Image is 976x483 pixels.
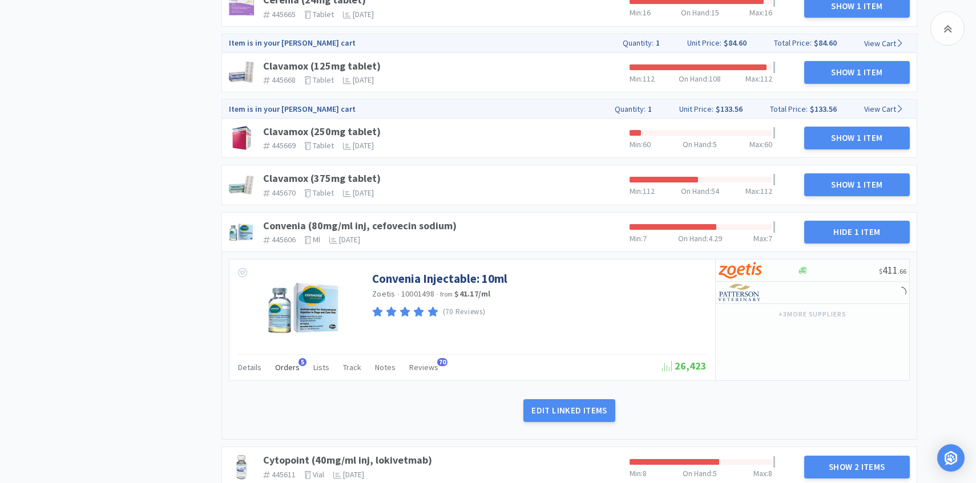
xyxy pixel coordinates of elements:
[804,456,910,478] button: Show 2 Items
[683,468,713,478] span: On Hand :
[238,362,261,372] span: Details
[804,61,910,84] button: Show 1 Item
[272,9,296,19] span: 445665
[745,186,760,196] span: Max :
[272,140,296,151] span: 445669
[749,139,764,149] span: Max :
[313,362,329,372] span: Lists
[864,38,904,48] a: View Cart
[678,233,708,243] span: On Hand :
[229,454,254,480] img: b9683eef33744089a3f30a655fa8200f.jpeg
[630,139,643,149] span: Min :
[854,226,880,237] span: 1 Item
[687,36,721,49] h6: Unit Price:
[857,179,882,190] span: 1 Item
[753,233,768,243] span: Max :
[679,74,709,84] span: On Hand :
[313,234,320,245] span: ml
[814,38,837,48] span: $84.60
[719,284,761,301] img: f5e969b455434c6296c6d81ef179fa71_3.png
[679,103,713,115] h6: Unit Price:
[313,469,324,480] span: vial
[630,7,643,18] span: Min :
[683,139,713,149] span: On Hand :
[353,9,374,19] span: [DATE]
[372,271,507,286] a: Convenia Injectable: 10ml
[810,104,837,114] span: $133.56
[397,289,400,299] span: ·
[681,186,711,196] span: On Hand :
[937,444,965,472] div: Open Intercom Messenger
[864,104,904,114] a: View Cart
[879,267,882,275] span: $
[222,103,601,115] div: Item is in your [PERSON_NAME] cart
[263,172,381,185] a: Clavamox (375mg tablet)
[760,186,772,196] span: 112
[267,271,341,345] img: 10b1d6b9e3034fcba88b7cb31f216c43_139302.png
[343,469,364,480] span: [DATE]
[643,74,655,84] span: 112
[229,62,254,83] img: ca0b75071dc2426b9767b791d3b6aa03_1703.jpeg
[229,176,254,194] img: 77c0386979ba45a18e8fae16e5a100b6_1697.jpeg
[353,188,374,198] span: [DATE]
[272,188,296,198] span: 445670
[630,186,643,196] span: Min :
[711,7,719,18] span: 15
[764,7,772,18] span: 16
[353,140,374,151] span: [DATE]
[724,38,747,48] span: $84.60
[716,104,743,114] span: $133.56
[229,220,254,245] img: d665bbf2a74940dd924d17d43321c627_169093.png
[749,7,764,18] span: Max :
[643,7,651,18] span: 16
[299,358,306,366] span: 5
[443,306,486,318] p: (70 Reviews)
[630,233,643,243] span: Min :
[709,74,721,84] span: 108
[313,140,334,151] span: tablet
[804,127,910,149] button: Show 1 Item
[768,468,772,478] span: 8
[263,125,381,138] a: Clavamox (250mg tablet)
[229,125,254,151] img: 907744cae50c42fb994224a49ee3fb12_450637.jpeg
[857,132,882,143] span: 1 Item
[436,289,438,299] span: ·
[263,59,381,72] a: Clavamox (125mg tablet)
[662,359,707,372] span: 26,423
[437,358,447,366] span: 70
[898,267,906,275] span: . 66
[760,74,772,84] span: 112
[857,1,882,11] span: 1 Item
[713,468,717,478] span: 5
[713,139,717,149] span: 5
[643,139,651,149] span: 60
[719,262,761,279] img: a673e5ab4e5e497494167fe422e9a3ab.png
[440,290,453,298] span: from
[615,103,646,115] h6: Quantity:
[764,139,772,149] span: 60
[343,362,361,372] span: Track
[275,362,300,372] span: Orders
[711,186,719,196] span: 54
[804,173,910,196] button: Show 1 Item
[375,362,396,372] span: Notes
[623,36,654,49] h6: Quantity:
[654,38,660,48] h5: 1
[804,221,910,243] button: Hide 1 Item
[401,289,434,299] span: 10001498
[372,289,396,299] a: Zoetis
[222,36,609,49] div: Item is in your [PERSON_NAME] cart
[643,186,655,196] span: 112
[773,306,852,322] button: +3more suppliers
[454,289,490,299] strong: $41.17 / ml
[263,219,457,232] a: Convenia (80mg/ml inj, cefovecin sodium)
[774,36,812,49] h6: Total Price:
[313,75,334,85] span: tablet
[313,9,334,19] span: tablet
[708,233,722,243] span: 4.29
[339,234,360,245] span: [DATE]
[753,468,768,478] span: Max :
[523,399,615,422] button: Edit Linked Items
[353,75,374,85] span: [DATE]
[857,67,882,78] span: 1 Item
